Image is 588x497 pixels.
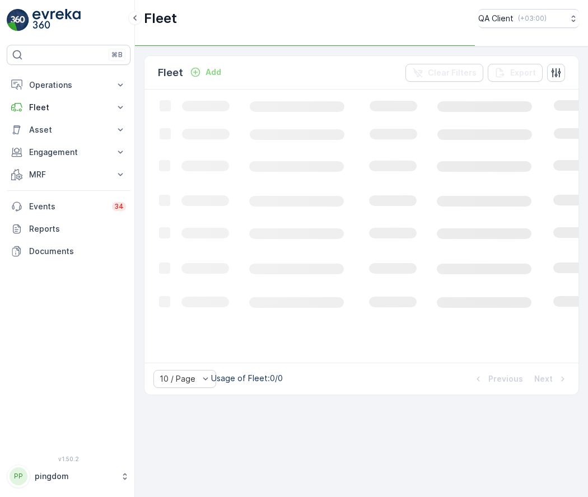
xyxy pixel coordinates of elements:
[7,195,130,218] a: Events34
[488,64,543,82] button: Export
[7,9,29,31] img: logo
[7,141,130,163] button: Engagement
[29,201,105,212] p: Events
[510,67,536,78] p: Export
[144,10,177,27] p: Fleet
[206,67,221,78] p: Add
[29,246,126,257] p: Documents
[428,67,477,78] p: Clear Filters
[7,240,130,262] a: Documents
[7,74,130,96] button: Operations
[158,65,183,81] p: Fleet
[518,14,547,23] p: ( +03:00 )
[405,64,483,82] button: Clear Filters
[29,147,108,158] p: Engagement
[7,96,130,119] button: Fleet
[534,373,553,385] p: Next
[114,202,124,211] p: 34
[29,79,108,91] p: Operations
[472,372,524,386] button: Previous
[29,223,126,235] p: Reports
[29,124,108,135] p: Asset
[35,471,115,482] p: pingdom
[29,102,108,113] p: Fleet
[478,9,579,28] button: QA Client(+03:00)
[7,119,130,141] button: Asset
[478,13,514,24] p: QA Client
[29,169,108,180] p: MRF
[7,465,130,488] button: PPpingdom
[32,9,81,31] img: logo_light-DOdMpM7g.png
[10,467,27,485] div: PP
[488,373,523,385] p: Previous
[111,50,123,59] p: ⌘B
[7,218,130,240] a: Reports
[7,163,130,186] button: MRF
[7,456,130,462] span: v 1.50.2
[185,65,226,79] button: Add
[533,372,570,386] button: Next
[211,373,283,384] p: Usage of Fleet : 0/0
